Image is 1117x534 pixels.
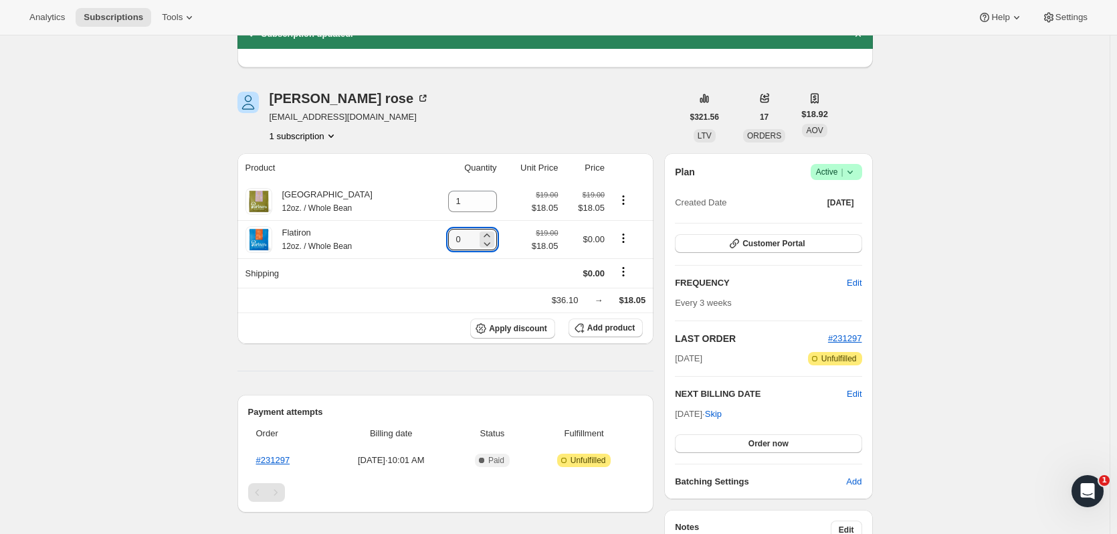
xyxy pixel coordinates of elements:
h2: Payment attempts [248,406,643,419]
button: Customer Portal [675,234,861,253]
th: Order [248,419,327,448]
span: [DATE] [675,352,702,365]
small: $19.00 [583,191,605,199]
span: $18.92 [801,108,828,121]
span: Status [460,427,525,440]
button: Edit [847,387,861,401]
span: Customer Portal [742,238,805,249]
span: [EMAIL_ADDRESS][DOMAIN_NAME] [270,110,430,124]
button: Add product [569,319,643,337]
span: Settings [1055,12,1088,23]
button: Help [970,8,1031,27]
span: Every 3 weeks [675,298,732,308]
div: $36.10 [552,294,579,307]
small: $19.00 [536,229,558,237]
span: Subscriptions [84,12,143,23]
a: #231297 [256,455,290,465]
th: Unit Price [501,153,563,183]
button: Subscriptions [76,8,151,27]
h2: FREQUENCY [675,276,847,290]
th: Product [237,153,425,183]
span: Order now [748,438,789,449]
span: $0.00 [583,268,605,278]
small: 12oz. / Whole Bean [282,203,352,213]
span: Unfulfilled [571,455,606,466]
div: → [594,294,603,307]
th: Shipping [237,258,425,288]
button: #231297 [828,332,862,345]
span: [DATE] · 10:01 AM [331,454,451,467]
button: Product actions [613,193,634,207]
span: $18.05 [566,201,605,215]
span: [DATE] [827,197,854,208]
button: Edit [839,272,870,294]
h2: Plan [675,165,695,179]
h2: NEXT BILLING DATE [675,387,847,401]
span: $18.05 [532,240,558,253]
span: Add [846,475,861,488]
span: LTV [698,131,712,141]
div: Flatiron [272,226,352,253]
button: 17 [752,108,777,126]
span: Skip [705,408,722,421]
th: Price [562,153,609,183]
img: product img [245,226,272,253]
small: $19.00 [536,191,558,199]
button: Apply discount [470,319,555,339]
button: Analytics [21,8,73,27]
th: Quantity [424,153,500,183]
span: Analytics [29,12,65,23]
button: Product actions [613,231,634,246]
button: Order now [675,434,861,453]
h2: LAST ORDER [675,332,828,345]
iframe: Intercom live chat [1072,475,1104,507]
span: Created Date [675,196,726,209]
button: Tools [154,8,204,27]
button: [DATE] [819,193,862,212]
span: bryna rose [237,92,259,113]
a: #231297 [828,333,862,343]
span: Help [991,12,1009,23]
span: Tools [162,12,183,23]
h6: Batching Settings [675,475,846,488]
button: Shipping actions [613,264,634,279]
img: product img [245,188,272,215]
span: Billing date [331,427,451,440]
span: 1 [1099,475,1110,486]
span: Fulfillment [533,427,635,440]
span: Edit [847,276,861,290]
span: Apply discount [489,323,547,334]
span: $18.05 [619,295,645,305]
div: [PERSON_NAME] rose [270,92,430,105]
span: Paid [488,455,504,466]
span: 17 [760,112,769,122]
span: Active [816,165,857,179]
span: ORDERS [747,131,781,141]
small: 12oz. / Whole Bean [282,242,352,251]
button: Add [838,471,870,493]
span: $321.56 [690,112,719,122]
span: Add product [587,323,635,333]
span: AOV [806,126,823,135]
span: $0.00 [583,234,605,244]
span: [DATE] · [675,409,722,419]
span: Unfulfilled [821,353,857,364]
button: Settings [1034,8,1096,27]
span: $18.05 [532,201,558,215]
nav: Pagination [248,483,643,502]
div: [GEOGRAPHIC_DATA] [272,188,373,215]
button: $321.56 [682,108,727,126]
span: | [841,167,843,177]
button: Skip [697,404,730,425]
button: Product actions [270,129,338,143]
